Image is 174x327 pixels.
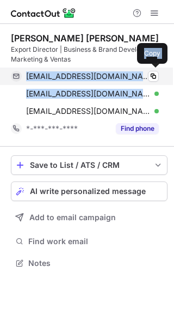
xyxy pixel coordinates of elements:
[26,89,151,99] span: [EMAIL_ADDRESS][DOMAIN_NAME]
[116,123,159,134] button: Reveal Button
[11,256,167,271] button: Notes
[28,258,163,268] span: Notes
[11,208,167,227] button: Add to email campaign
[30,161,148,169] div: Save to List / ATS / CRM
[11,33,159,44] div: [PERSON_NAME] [PERSON_NAME]
[29,213,116,222] span: Add to email campaign
[28,237,163,246] span: Find work email
[11,7,76,20] img: ContactOut v5.3.10
[11,45,167,64] div: Export Director | Business & Brand Development | Marketing & Ventas
[11,181,167,201] button: AI write personalized message
[11,234,167,249] button: Find work email
[11,155,167,175] button: save-profile-one-click
[30,187,146,196] span: AI write personalized message
[26,106,151,116] span: [EMAIL_ADDRESS][DOMAIN_NAME]
[26,71,151,81] span: [EMAIL_ADDRESS][DOMAIN_NAME]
